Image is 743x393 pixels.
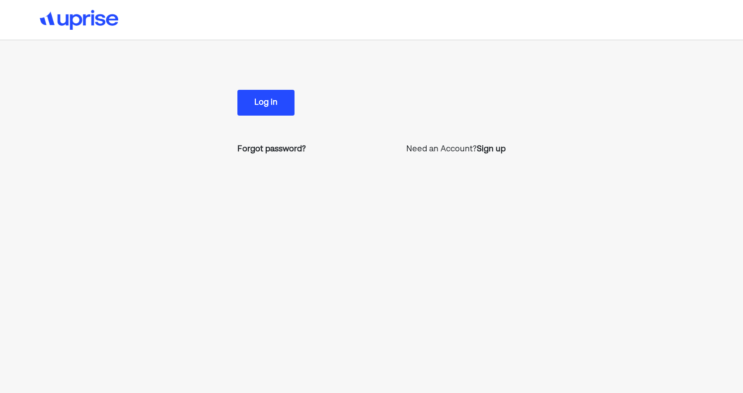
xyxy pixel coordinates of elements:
button: Log in [237,90,295,116]
a: Forgot password? [237,143,306,155]
a: Sign up [477,143,506,155]
p: Need an Account? [406,143,506,155]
